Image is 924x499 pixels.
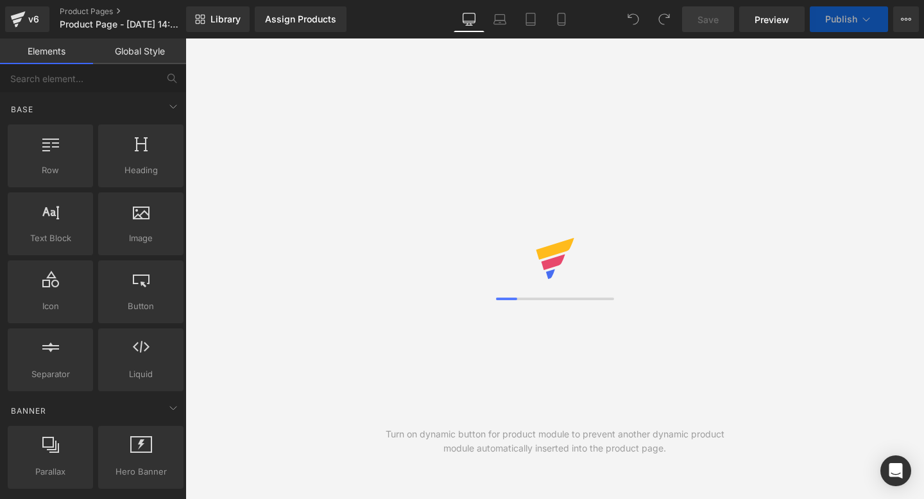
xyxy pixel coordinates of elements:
[12,368,89,381] span: Separator
[12,164,89,177] span: Row
[620,6,646,32] button: Undo
[60,19,183,30] span: Product Page - [DATE] 14:29:58
[102,232,180,245] span: Image
[546,6,577,32] a: Mobile
[10,405,47,417] span: Banner
[515,6,546,32] a: Tablet
[102,164,180,177] span: Heading
[810,6,888,32] button: Publish
[5,6,49,32] a: v6
[651,6,677,32] button: Redo
[880,455,911,486] div: Open Intercom Messenger
[210,13,241,25] span: Library
[697,13,719,26] span: Save
[484,6,515,32] a: Laptop
[102,465,180,478] span: Hero Banner
[755,13,789,26] span: Preview
[370,427,740,455] div: Turn on dynamic button for product module to prevent another dynamic product module automatically...
[60,6,207,17] a: Product Pages
[186,6,250,32] a: New Library
[265,14,336,24] div: Assign Products
[12,300,89,313] span: Icon
[10,103,35,115] span: Base
[93,38,186,64] a: Global Style
[825,14,857,24] span: Publish
[26,11,42,28] div: v6
[893,6,919,32] button: More
[102,300,180,313] span: Button
[739,6,805,32] a: Preview
[12,232,89,245] span: Text Block
[12,465,89,478] span: Parallax
[454,6,484,32] a: Desktop
[102,368,180,381] span: Liquid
